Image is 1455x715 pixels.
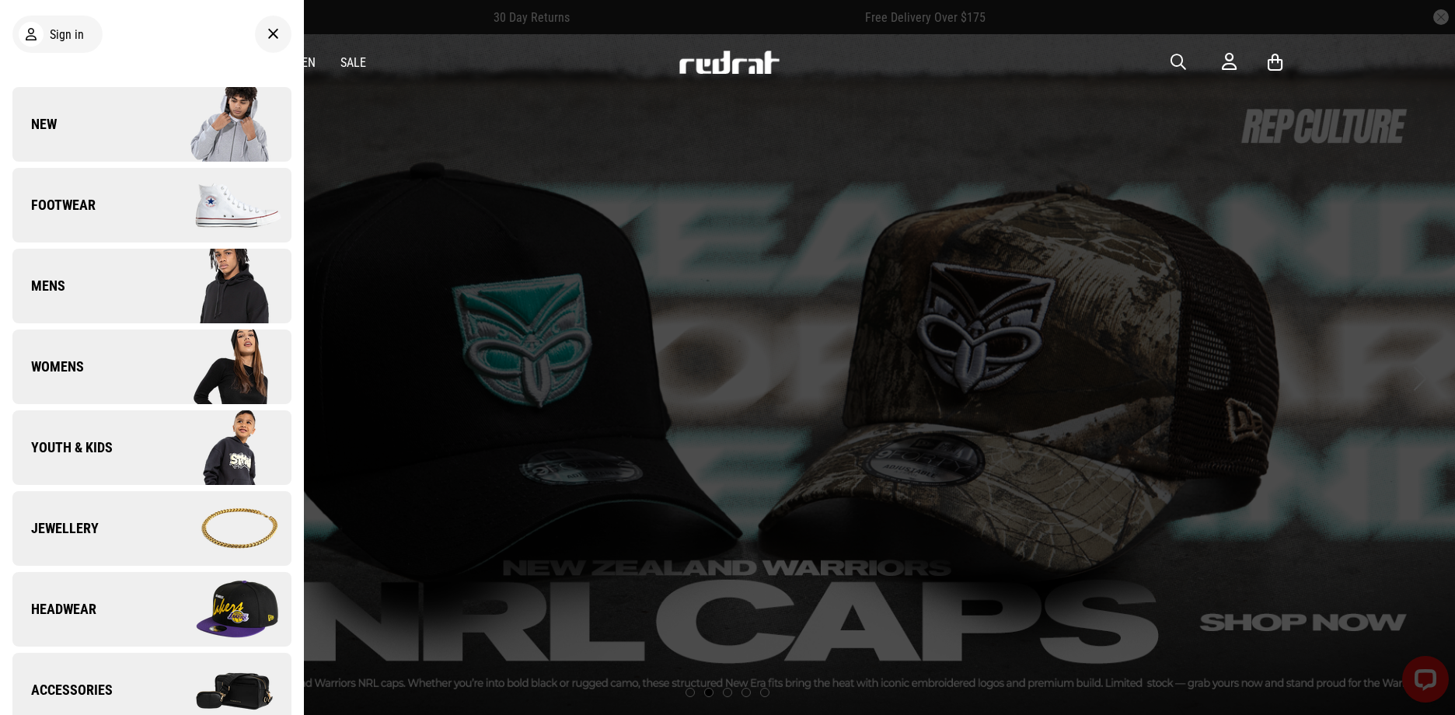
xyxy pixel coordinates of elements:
[152,328,291,406] img: Company
[12,600,96,619] span: Headwear
[152,247,291,325] img: Company
[12,87,291,162] a: New Company
[12,410,291,485] a: Youth & Kids Company
[152,490,291,567] img: Company
[340,55,366,70] a: Sale
[152,166,291,244] img: Company
[678,51,780,74] img: Redrat logo
[12,491,291,566] a: Jewellery Company
[152,409,291,487] img: Company
[12,277,65,295] span: Mens
[12,357,84,376] span: Womens
[12,519,99,538] span: Jewellery
[12,249,291,323] a: Mens Company
[12,196,96,214] span: Footwear
[152,570,291,648] img: Company
[152,85,291,163] img: Company
[12,438,113,457] span: Youth & Kids
[12,572,291,647] a: Headwear Company
[50,27,84,42] span: Sign in
[12,168,291,242] a: Footwear Company
[12,330,291,404] a: Womens Company
[12,681,113,699] span: Accessories
[12,6,59,53] button: Open LiveChat chat widget
[12,115,57,134] span: New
